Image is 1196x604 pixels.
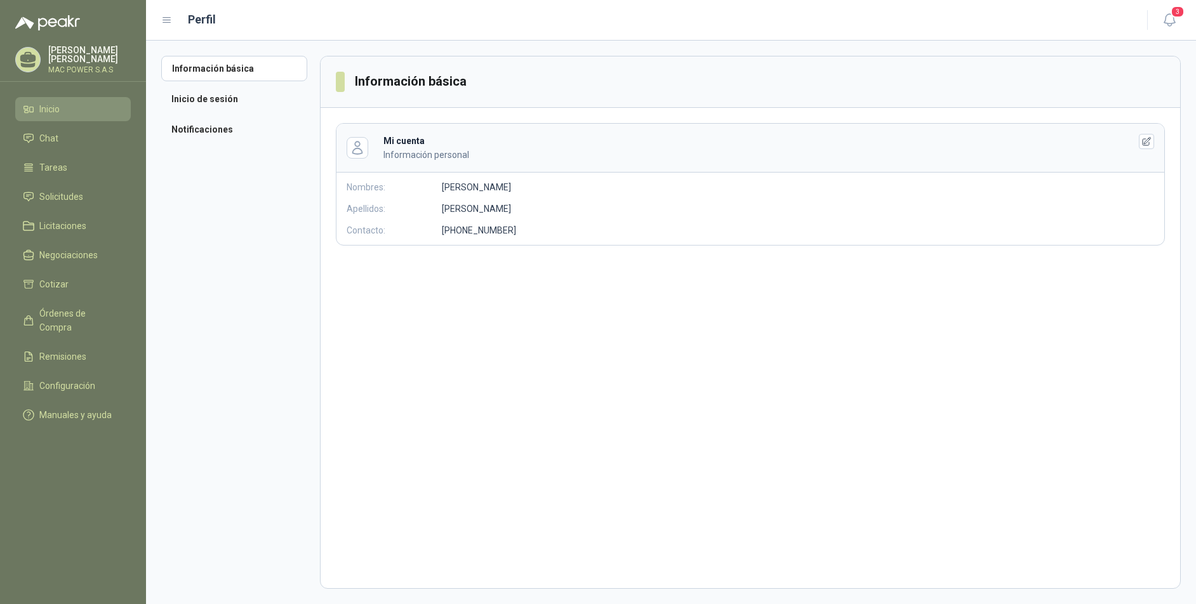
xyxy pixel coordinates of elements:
[161,117,307,142] a: Notificaciones
[347,180,442,194] p: Nombres:
[442,202,511,216] p: [PERSON_NAME]
[383,136,425,146] b: Mi cuenta
[39,248,98,262] span: Negociaciones
[39,379,95,393] span: Configuración
[1171,6,1185,18] span: 3
[15,185,131,209] a: Solicitudes
[15,403,131,427] a: Manuales y ayuda
[15,374,131,398] a: Configuración
[442,223,516,237] p: [PHONE_NUMBER]
[39,306,119,334] span: Órdenes de Compra
[15,155,131,180] a: Tareas
[355,72,468,91] h3: Información básica
[15,345,131,369] a: Remisiones
[15,15,80,30] img: Logo peakr
[1158,9,1181,32] button: 3
[15,126,131,150] a: Chat
[39,102,60,116] span: Inicio
[188,11,216,29] h1: Perfil
[39,350,86,364] span: Remisiones
[442,180,511,194] p: [PERSON_NAME]
[15,97,131,121] a: Inicio
[48,66,131,74] p: MAC POWER S.A.S
[347,202,442,216] p: Apellidos:
[39,131,58,145] span: Chat
[15,243,131,267] a: Negociaciones
[161,56,307,81] a: Información básica
[15,214,131,238] a: Licitaciones
[48,46,131,63] p: [PERSON_NAME] [PERSON_NAME]
[15,301,131,339] a: Órdenes de Compra
[39,408,112,422] span: Manuales y ayuda
[39,277,69,291] span: Cotizar
[347,223,442,237] p: Contacto:
[161,86,307,112] a: Inicio de sesión
[39,190,83,204] span: Solicitudes
[39,219,86,233] span: Licitaciones
[15,272,131,296] a: Cotizar
[39,161,67,174] span: Tareas
[383,148,1110,162] p: Información personal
